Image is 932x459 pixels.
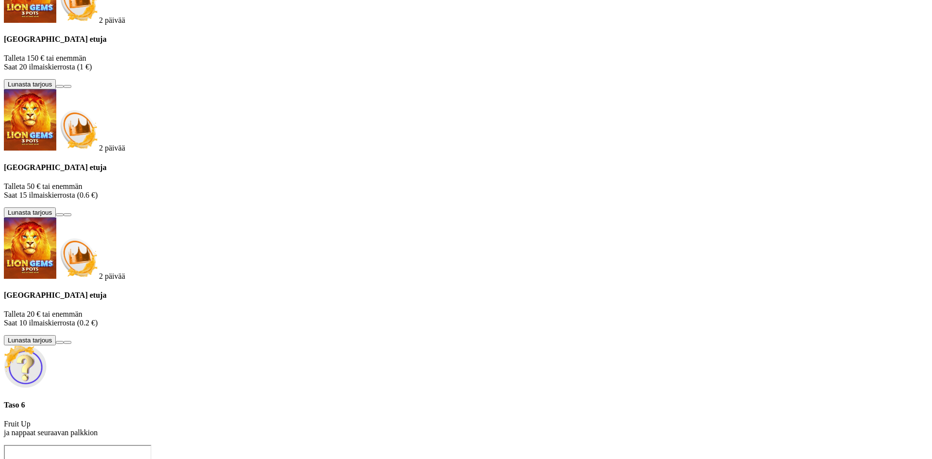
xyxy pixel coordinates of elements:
[8,209,52,216] span: Lunasta tarjous
[4,335,56,345] button: Lunasta tarjous
[4,163,928,172] h4: [GEOGRAPHIC_DATA] etuja
[4,79,56,89] button: Lunasta tarjous
[4,35,928,44] h4: [GEOGRAPHIC_DATA] etuja
[4,420,928,437] p: Fruit Up ja nappaat seuraavan palkkion
[4,182,928,200] p: Talleta 50 € tai enemmän Saat 15 ilmaiskierrosta (0.6 €)
[56,236,99,279] img: Deposit bonus icon
[4,218,56,279] img: Lion Gems 3 Pots: Hold and Win
[64,341,71,344] button: info
[4,401,928,409] h4: Taso 6
[4,291,928,300] h4: [GEOGRAPHIC_DATA] etuja
[4,207,56,218] button: Lunasta tarjous
[4,310,928,327] p: Talleta 20 € tai enemmän Saat 10 ilmaiskierrosta (0.2 €)
[64,85,71,88] button: info
[99,16,125,24] span: countdown
[8,337,52,344] span: Lunasta tarjous
[4,89,56,151] img: Lion Gems 3 Pots: Hold and Win
[4,54,928,71] p: Talleta 150 € tai enemmän Saat 20 ilmaiskierrosta (1 €)
[99,272,125,280] span: countdown
[64,213,71,216] button: info
[8,81,52,88] span: Lunasta tarjous
[99,144,125,152] span: countdown
[4,345,47,388] img: Unlock reward icon
[56,108,99,151] img: Deposit bonus icon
